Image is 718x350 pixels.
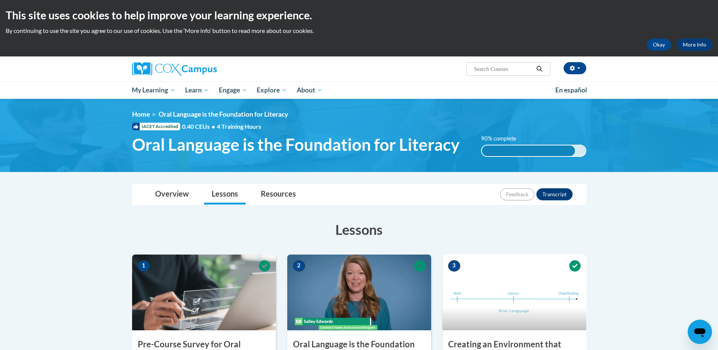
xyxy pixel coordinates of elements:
[252,81,292,99] a: Explore
[182,122,217,131] span: 0.40 CEUs
[647,39,671,51] button: Okay
[132,123,180,130] span: IACET Accredited
[138,260,150,272] span: 1
[448,260,460,272] span: 3
[219,86,247,95] span: Engage
[292,81,327,99] a: About
[536,188,573,200] button: Transcript
[6,27,712,35] p: By continuing to use the site you agree to our use of cookies. Use the ‘More info’ button to read...
[180,81,214,99] a: Learn
[555,86,587,94] span: En español
[293,260,305,272] span: 2
[132,134,459,155] span: Oral Language is the Foundation for Literacy
[534,64,545,73] button: Search
[297,86,322,95] span: About
[148,184,196,205] a: Overview
[473,64,534,73] input: Search Courses
[214,81,252,99] a: Engage
[212,123,215,130] span: •
[257,86,287,95] span: Explore
[677,39,712,51] a: More Info
[482,145,575,156] div: 90% complete
[185,86,209,95] span: Learn
[253,184,304,205] a: Resources
[564,62,586,74] button: Account Settings
[132,62,276,76] a: Cox Campus
[6,8,712,23] h2: This site uses cookies to help improve your learning experience.
[688,320,712,344] iframe: Button to launch messaging window
[127,81,181,99] a: My Learning
[217,123,261,130] span: 4 Training Hours
[132,62,217,76] img: Cox Campus
[442,255,586,330] img: Course Image
[121,81,598,99] div: Main menu
[132,255,276,330] img: Course Image
[481,134,525,143] label: 90% complete
[500,188,534,200] button: Feedback
[550,82,592,98] a: En español
[132,110,150,118] a: Home
[204,184,246,205] a: Lessons
[132,86,175,95] span: My Learning
[132,220,586,239] h3: Lessons
[287,255,431,330] img: Course Image
[159,110,288,118] span: Oral Language is the Foundation for Literacy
